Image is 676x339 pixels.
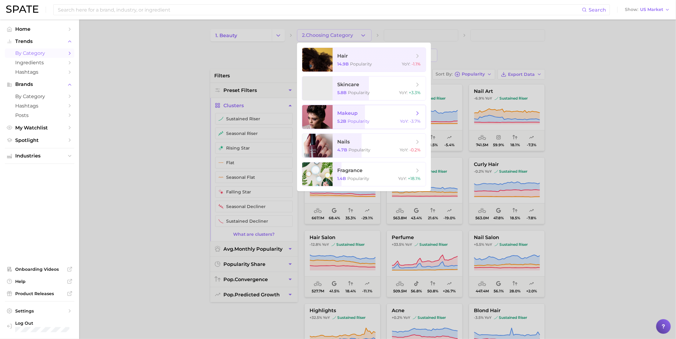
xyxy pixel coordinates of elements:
[57,5,582,15] input: Search here for a brand, industry, or ingredient
[338,61,349,67] span: 14.9b
[402,61,411,67] span: YoY :
[15,50,64,56] span: by Category
[350,61,372,67] span: Popularity
[623,6,671,14] button: ShowUS Market
[400,118,409,124] span: YoY :
[408,176,421,181] span: +18.1%
[297,43,431,191] ul: 2.Choosing Category
[15,69,64,75] span: Hashtags
[15,103,64,109] span: Hashtags
[15,279,64,284] span: Help
[410,118,421,124] span: -3.7%
[338,168,363,173] span: fragrance
[338,139,350,145] span: nails
[399,90,408,95] span: YoY :
[5,136,74,145] a: Spotlight
[349,147,371,153] span: Popularity
[400,147,408,153] span: YoY :
[15,94,64,99] span: by Category
[5,58,74,67] a: Ingredients
[348,176,370,181] span: Popularity
[5,265,74,274] a: Onboarding Videos
[338,176,346,181] span: 1.4b
[15,125,64,131] span: My Watchlist
[15,82,64,87] span: Brands
[338,147,348,153] span: 4.7b
[410,147,421,153] span: -0.2%
[5,24,74,34] a: Home
[398,176,407,181] span: YoY :
[15,112,64,118] span: Posts
[15,267,64,272] span: Onboarding Videos
[348,118,370,124] span: Popularity
[15,320,81,326] span: Log Out
[15,60,64,65] span: Ingredients
[5,277,74,286] a: Help
[338,118,347,124] span: 5.2b
[5,101,74,111] a: Hashtags
[5,67,74,77] a: Hashtags
[15,291,64,296] span: Product Releases
[5,111,74,120] a: Posts
[5,37,74,46] button: Trends
[640,8,663,11] span: US Market
[6,5,38,13] img: SPATE
[5,123,74,132] a: My Watchlist
[5,289,74,298] a: Product Releases
[5,319,74,334] a: Log out. Currently logged in with e-mail olivia.marshall@httbrands.com.
[15,26,64,32] span: Home
[5,306,74,316] a: Settings
[589,7,606,13] span: Search
[412,61,421,67] span: -1.1%
[338,110,358,116] span: makeup
[348,90,370,95] span: Popularity
[338,53,348,59] span: hair
[5,92,74,101] a: by Category
[15,153,64,159] span: Industries
[5,80,74,89] button: Brands
[338,90,347,95] span: 5.8b
[625,8,638,11] span: Show
[409,90,421,95] span: +3.3%
[15,308,64,314] span: Settings
[5,151,74,161] button: Industries
[15,39,64,44] span: Trends
[15,137,64,143] span: Spotlight
[338,82,359,87] span: skincare
[5,48,74,58] a: by Category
